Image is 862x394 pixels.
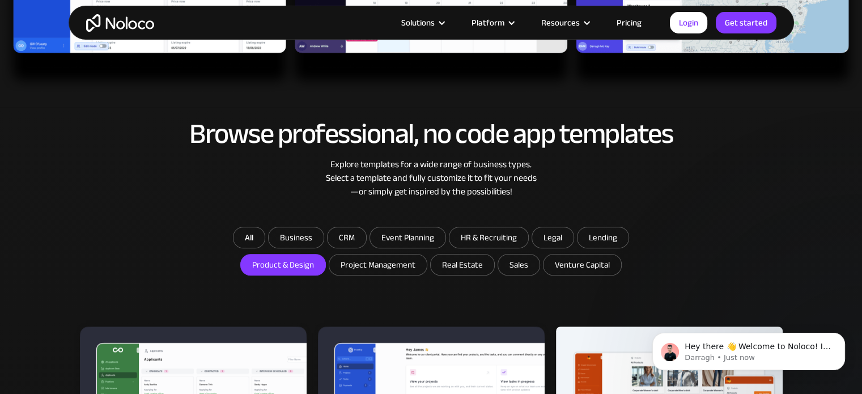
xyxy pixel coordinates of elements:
[527,15,602,30] div: Resources
[716,12,776,33] a: Get started
[233,227,265,248] a: All
[602,15,656,30] a: Pricing
[387,15,457,30] div: Solutions
[472,15,504,30] div: Platform
[80,158,783,198] div: Explore templates for a wide range of business types. Select a template and fully customize it to...
[86,14,154,32] a: home
[670,12,707,33] a: Login
[80,118,783,149] h2: Browse professional, no code app templates
[401,15,435,30] div: Solutions
[457,15,527,30] div: Platform
[205,227,658,278] form: Email Form
[635,309,862,388] iframe: Intercom notifications message
[541,15,580,30] div: Resources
